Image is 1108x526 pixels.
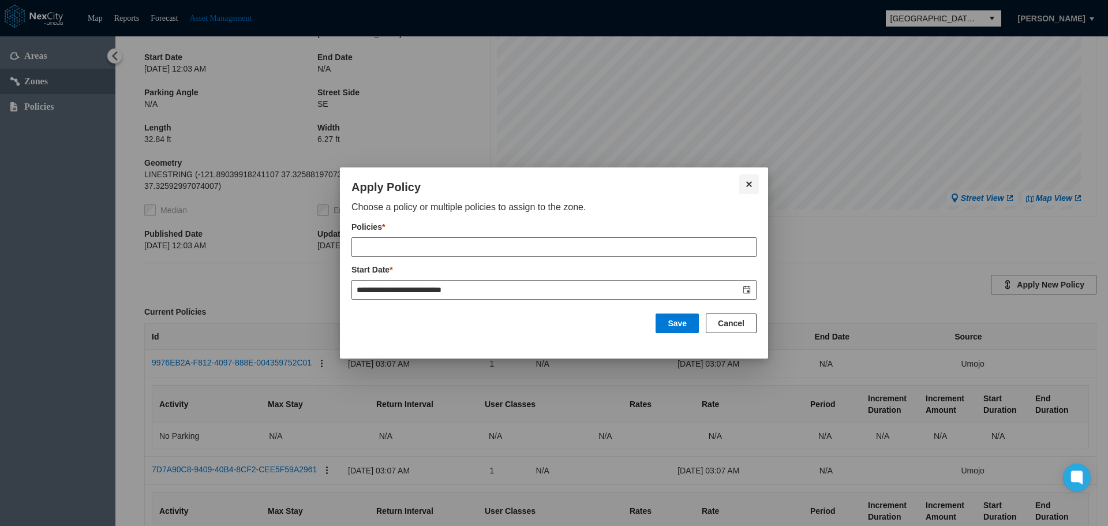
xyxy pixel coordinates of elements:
span: Cancel [718,318,744,329]
button: Save [656,314,699,333]
button: Close [739,174,759,194]
label: Start Date [351,264,438,275]
div: Choose a policy or multiple policies to assign to the zone. [351,201,757,214]
div: Apply Policy [351,173,739,196]
label: Policies [351,221,438,233]
button: Toggle date-time selector [738,281,756,299]
span: Save [668,319,687,328]
button: Cancel [706,314,757,333]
